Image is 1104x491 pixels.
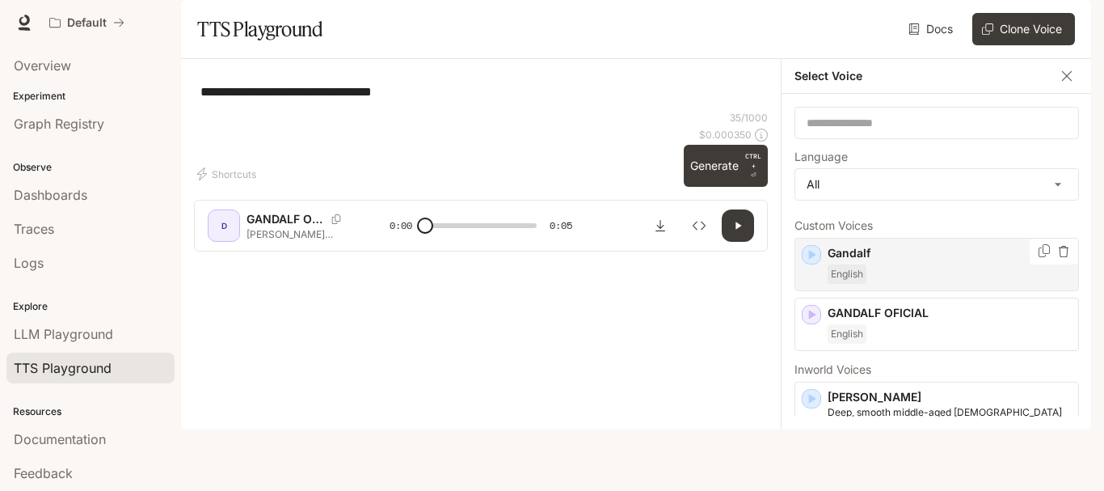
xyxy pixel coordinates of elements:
[197,13,322,45] h1: TTS Playground
[745,151,761,171] p: CTRL +
[730,111,768,125] p: 35 / 1000
[1036,244,1052,257] button: Copy Voice ID
[794,364,1079,375] p: Inworld Voices
[42,6,132,39] button: All workspaces
[247,211,325,227] p: GANDALF OFICIAL
[683,210,715,242] button: Inspect
[828,389,1072,405] p: [PERSON_NAME]
[684,145,768,187] button: GenerateCTRL +⏎
[325,214,348,224] button: Copy Voice ID
[828,324,866,344] span: English
[828,405,1072,434] p: Deep, smooth middle-aged male French voice. Composed and calm
[794,151,848,163] p: Language
[194,161,263,187] button: Shortcuts
[828,305,1072,321] p: GANDALF OFICIAL
[972,13,1075,45] button: Clone Voice
[828,245,1072,261] p: Gandalf
[644,210,676,242] button: Download audio
[247,227,351,241] p: [PERSON_NAME] embora assim que eu voltar
[795,169,1078,200] div: All
[828,265,866,284] span: English
[794,220,1079,231] p: Custom Voices
[699,128,752,142] p: $ 0.000350
[67,16,107,30] p: Default
[905,13,959,45] a: Docs
[390,218,412,234] span: 0:00
[745,151,761,180] p: ⏎
[211,213,237,239] div: D
[550,218,572,234] span: 0:05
